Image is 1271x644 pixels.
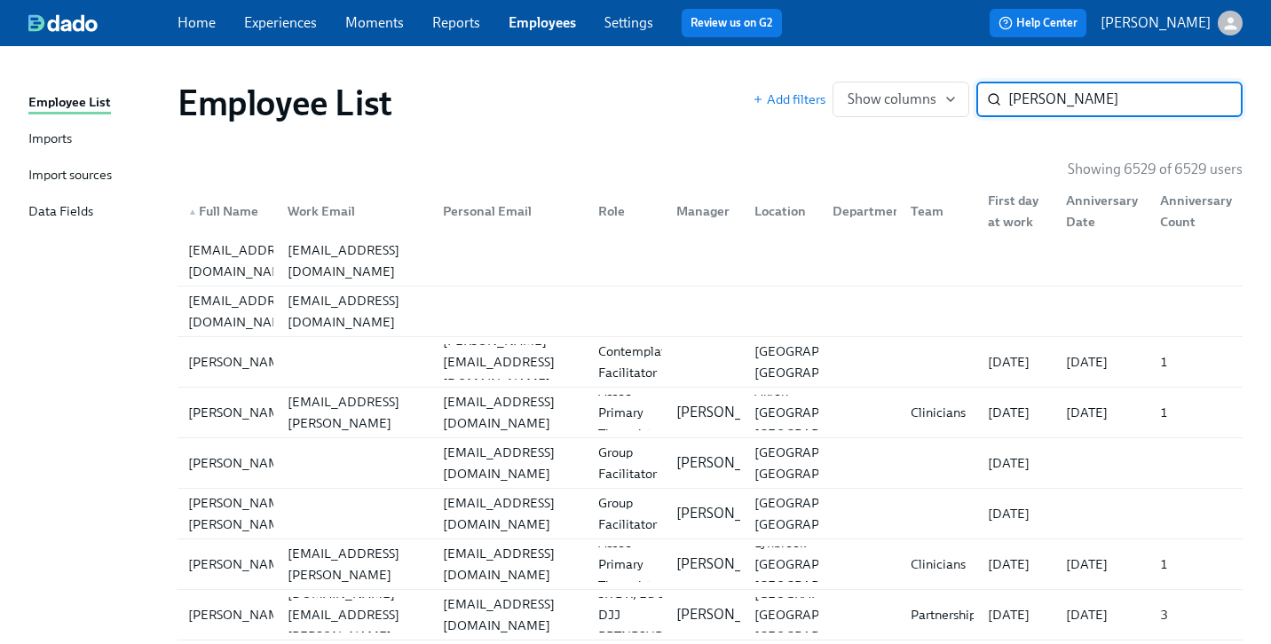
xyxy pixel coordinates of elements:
[178,236,1243,286] div: [EMAIL_ADDRESS][DOMAIN_NAME][EMAIL_ADDRESS][DOMAIN_NAME]
[181,554,299,575] div: [PERSON_NAME]
[280,290,429,333] div: [EMAIL_ADDRESS][DOMAIN_NAME]
[1146,193,1239,229] div: Anniversary Count
[28,92,163,114] a: Employee List
[181,452,299,474] div: [PERSON_NAME]
[896,193,975,229] div: Team
[178,82,392,124] h1: Employee List
[676,403,786,422] p: [PERSON_NAME]
[833,82,969,117] button: Show columns
[691,14,773,32] a: Review us on G2
[1153,351,1239,373] div: 1
[1153,402,1239,423] div: 1
[28,92,111,114] div: Employee List
[981,604,1052,625] div: [DATE]
[676,504,786,523] p: [PERSON_NAME]
[1008,82,1243,117] input: Search by name
[181,193,273,229] div: ▲Full Name
[178,14,216,31] a: Home
[904,604,989,625] div: Partnerships
[747,532,892,596] div: Lynbrook [GEOGRAPHIC_DATA] [GEOGRAPHIC_DATA]
[181,402,299,423] div: [PERSON_NAME]
[604,14,653,31] a: Settings
[28,165,163,187] a: Import sources
[990,9,1086,37] button: Help Center
[1101,11,1243,35] button: [PERSON_NAME]
[848,90,954,108] span: Show columns
[181,240,307,282] div: [EMAIL_ADDRESS][DOMAIN_NAME]
[181,492,299,535] div: [PERSON_NAME] [PERSON_NAME]
[181,604,299,625] div: [PERSON_NAME]
[747,492,896,535] div: [GEOGRAPHIC_DATA], [GEOGRAPHIC_DATA]
[178,438,1243,489] a: [PERSON_NAME][EMAIL_ADDRESS][DOMAIN_NAME]Group Facilitator[PERSON_NAME][GEOGRAPHIC_DATA], [GEOGRA...
[345,14,404,31] a: Moments
[1059,402,1145,423] div: [DATE]
[273,193,429,229] div: Work Email
[747,200,818,222] div: Location
[280,240,429,282] div: [EMAIL_ADDRESS][DOMAIN_NAME]
[1052,193,1145,229] div: Anniversary Date
[662,193,740,229] div: Manager
[676,554,786,574] p: [PERSON_NAME]
[591,200,662,222] div: Role
[178,539,1243,590] a: [PERSON_NAME][PERSON_NAME][EMAIL_ADDRESS][PERSON_NAME][DOMAIN_NAME][EMAIL_ADDRESS][DOMAIN_NAME]As...
[178,590,1243,640] a: [PERSON_NAME][PERSON_NAME][DOMAIN_NAME][EMAIL_ADDRESS][PERSON_NAME][DOMAIN_NAME][EMAIL_ADDRESS][D...
[178,438,1243,488] div: [PERSON_NAME][EMAIL_ADDRESS][DOMAIN_NAME]Group Facilitator[PERSON_NAME][GEOGRAPHIC_DATA], [GEOGRA...
[436,442,584,484] div: [EMAIL_ADDRESS][DOMAIN_NAME]
[591,532,662,596] div: Assoc Primary Therapist
[436,492,584,535] div: [EMAIL_ADDRESS][DOMAIN_NAME]
[178,539,1243,589] div: [PERSON_NAME][PERSON_NAME][EMAIL_ADDRESS][PERSON_NAME][DOMAIN_NAME][EMAIL_ADDRESS][DOMAIN_NAME]As...
[28,201,93,224] div: Data Fields
[28,201,163,224] a: Data Fields
[429,193,584,229] div: Personal Email
[1101,13,1211,33] p: [PERSON_NAME]
[676,605,786,624] p: [PERSON_NAME]
[669,200,740,222] div: Manager
[178,590,1243,640] div: [PERSON_NAME][PERSON_NAME][DOMAIN_NAME][EMAIL_ADDRESS][PERSON_NAME][DOMAIN_NAME][EMAIL_ADDRESS][D...
[1059,190,1145,232] div: Anniversary Date
[981,503,1052,524] div: [DATE]
[28,14,98,32] img: dado
[178,287,1243,336] div: [EMAIL_ADDRESS][DOMAIN_NAME][EMAIL_ADDRESS][DOMAIN_NAME]
[178,287,1243,337] a: [EMAIL_ADDRESS][DOMAIN_NAME][EMAIL_ADDRESS][DOMAIN_NAME]
[1153,190,1239,232] div: Anniversary Count
[753,90,825,108] button: Add filters
[747,341,896,383] div: [GEOGRAPHIC_DATA], [GEOGRAPHIC_DATA]
[178,388,1243,438] a: [PERSON_NAME][PERSON_NAME][EMAIL_ADDRESS][PERSON_NAME][DOMAIN_NAME][EMAIL_ADDRESS][DOMAIN_NAME]As...
[591,341,690,383] div: Contemplative Facilitator
[178,337,1243,388] a: [PERSON_NAME][PERSON_NAME][EMAIL_ADDRESS][DOMAIN_NAME]Contemplative Facilitator[GEOGRAPHIC_DATA],...
[591,492,664,535] div: Group Facilitator
[591,442,664,484] div: Group Facilitator
[436,593,584,636] div: [EMAIL_ADDRESS][DOMAIN_NAME]
[740,193,818,229] div: Location
[981,351,1052,373] div: [DATE]
[676,453,786,473] p: [PERSON_NAME]
[981,190,1052,232] div: First day at work
[682,9,782,37] button: Review us on G2
[436,200,584,222] div: Personal Email
[178,337,1243,387] div: [PERSON_NAME][PERSON_NAME][EMAIL_ADDRESS][DOMAIN_NAME]Contemplative Facilitator[GEOGRAPHIC_DATA],...
[818,193,896,229] div: Department
[436,391,584,434] div: [EMAIL_ADDRESS][DOMAIN_NAME]
[280,522,429,607] div: [PERSON_NAME][EMAIL_ADDRESS][PERSON_NAME][DOMAIN_NAME]
[181,200,273,222] div: Full Name
[981,554,1052,575] div: [DATE]
[178,489,1243,539] a: [PERSON_NAME] [PERSON_NAME][EMAIL_ADDRESS][DOMAIN_NAME]Group Facilitator[PERSON_NAME][GEOGRAPHIC_...
[188,208,197,216] span: ▲
[280,200,429,222] div: Work Email
[1153,554,1239,575] div: 1
[509,14,576,31] a: Employees
[584,193,662,229] div: Role
[432,14,480,31] a: Reports
[904,200,975,222] div: Team
[1153,604,1239,625] div: 3
[28,165,112,187] div: Import sources
[178,489,1243,538] div: [PERSON_NAME] [PERSON_NAME][EMAIL_ADDRESS][DOMAIN_NAME]Group Facilitator[PERSON_NAME][GEOGRAPHIC_...
[1059,554,1145,575] div: [DATE]
[28,129,163,151] a: Imports
[904,402,975,423] div: Clinicians
[974,193,1052,229] div: First day at work
[747,381,892,444] div: Akron [GEOGRAPHIC_DATA] [GEOGRAPHIC_DATA]
[1059,604,1145,625] div: [DATE]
